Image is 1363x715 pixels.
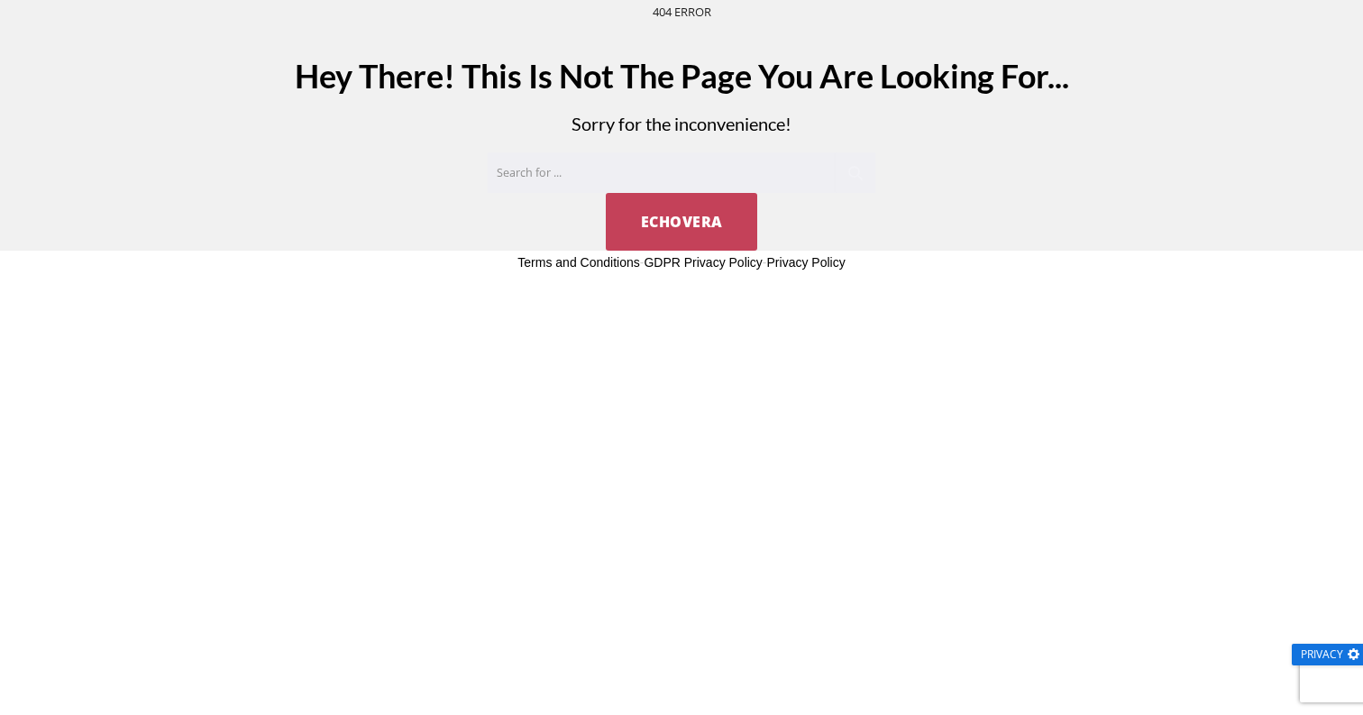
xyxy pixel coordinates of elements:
a: GDPR Privacy Policy [644,255,762,270]
p: Sorry for the inconvenience! [154,113,1209,134]
h2: Hey There! This Is Not The Page You Are Looking For... [154,55,1209,96]
iframe: chat widget [1170,675,1354,715]
span: EchoVera [641,212,723,232]
input: Search for ... [488,152,875,193]
a: Terms and Conditions [517,255,639,270]
img: gear.png [1346,646,1361,662]
span: - [640,255,645,270]
a: Privacy Policy [767,255,846,270]
span: Privacy [1301,649,1343,659]
small: 404 ERROR [653,4,711,20]
span: - [763,255,767,270]
a: EchoVera [606,193,757,251]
